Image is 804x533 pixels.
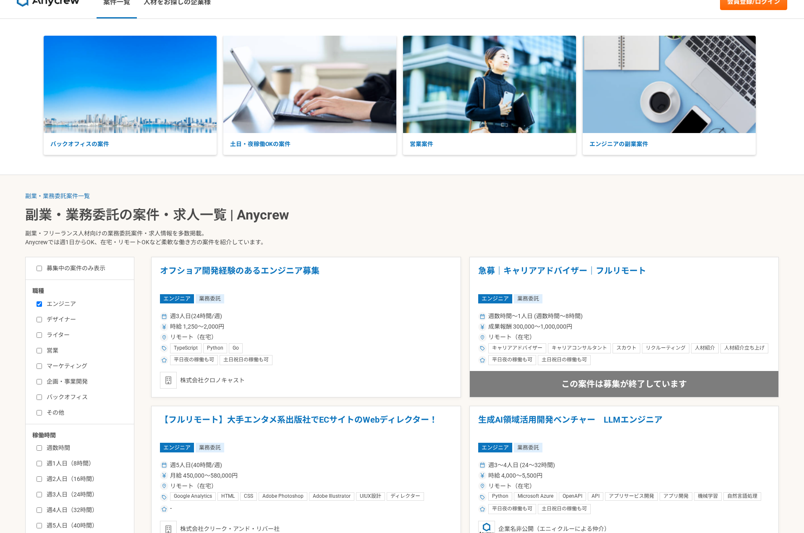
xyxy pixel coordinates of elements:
input: 週1人日（8時間） [37,461,42,466]
input: バックオフィス [37,395,42,400]
input: 週5人日（40時間） [37,523,42,528]
img: ico_tag-f97210f0.svg [480,495,485,500]
label: ライター [37,331,133,340]
span: API [592,493,600,500]
span: Adobe Illustrator [313,493,351,500]
span: 自然言語処理 [727,493,757,500]
input: エンジニア [37,301,42,307]
span: Microsoft Azure [518,493,553,500]
span: 時給 4,000〜5,500円 [488,471,542,480]
label: 企画・事業開発 [37,377,133,386]
input: 週3人日（24時間） [37,492,42,497]
label: バックオフィス [37,393,133,402]
h1: 副業・業務委託の案件・求人一覧 | Anycrew [25,207,779,222]
a: エンジニアの副業案件 [583,36,756,155]
h1: 生成AI領域活用開発ベンチャー LLMエンジニア [478,415,770,436]
img: ico_tag-f97210f0.svg [162,346,167,351]
span: 業務委託 [196,443,224,452]
input: 週2人日（16時間） [37,476,42,482]
img: ico_location_pin-352ac629.svg [480,483,485,489]
label: その他 [37,408,133,417]
input: その他 [37,410,42,415]
img: ico_location_pin-352ac629.svg [162,483,167,489]
span: 人材紹介立ち上げ [724,345,765,352]
h1: 急募｜キャリアアドバイザー｜フルリモート [478,266,770,287]
a: 営業案件 [403,36,576,155]
input: マーケティング [37,363,42,369]
span: 業務委託 [514,443,542,452]
img: ico_calendar-4541a85f.svg [480,462,485,468]
img: ico_star-c4f7eedc.svg [162,358,167,363]
label: 週3人日（24時間） [37,490,133,499]
span: エンジニア [478,443,512,452]
span: キャリアコンサルタント [552,345,607,352]
img: ico_star-c4f7eedc.svg [480,358,485,363]
input: 週数時間 [37,445,42,451]
p: 土日・夜稼働OKの案件 [223,133,396,155]
span: UIUX設計 [360,493,381,500]
img: ico_currency_yen-76ea2c4c.svg [162,324,167,329]
label: 週4人日（32時間） [37,506,133,515]
h1: オフショア開発経験のあるエンジニア募集 [160,266,452,287]
img: ico_calendar-4541a85f.svg [162,314,167,319]
p: エンジニアの副業案件 [583,133,756,155]
label: マーケティング [37,362,133,371]
span: 月給 450,000〜580,000円 [170,471,238,480]
span: - [170,504,172,514]
span: 業務委託 [196,294,224,303]
img: Rectangle_160.png [223,36,396,133]
img: Rectangle_160_4.png [403,36,576,133]
p: 営業案件 [403,133,576,155]
span: 業務委託 [514,294,542,303]
span: キャリアアドバイザー [492,345,542,352]
span: リモート（在宅） [488,333,535,342]
span: スカウト [616,345,636,352]
span: エンジニア [160,443,194,452]
span: エンジニア [478,294,512,303]
div: この案件は募集が終了しています [470,371,779,397]
span: TypeScript [174,345,198,352]
p: バックオフィスの案件 [44,133,217,155]
div: 土日祝日の稼働も可 [538,504,591,514]
span: 時給 1,250〜2,000円 [170,322,224,331]
input: 募集中の案件のみ表示 [37,266,42,271]
span: 成果報酬 300,000〜1,000,000円 [488,322,572,331]
input: 週4人日（32時間） [37,507,42,513]
div: 平日夜の稼働も可 [170,355,218,365]
span: Go [233,345,239,352]
a: 土日・夜稼働OKの案件 [223,36,396,155]
span: リモート（在宅） [488,482,535,491]
label: 募集中の案件のみ表示 [37,264,105,273]
input: ライター [37,332,42,338]
span: HTML [221,493,235,500]
span: 週5人日(40時間/週) [170,461,222,470]
img: ico_star-c4f7eedc.svg [480,507,485,512]
span: ディレクター [390,493,420,500]
img: ico_star-c4f7eedc.svg [162,507,167,512]
span: 週数時間〜1人日 (週数時間〜8時間) [488,312,583,321]
img: ico_location_pin-352ac629.svg [162,335,167,340]
h1: 【フルリモート】大手エンタメ系出版社でECサイトのWebディレクター！ [160,415,452,436]
span: リモート（在宅） [170,482,217,491]
span: アプリサービス開発 [609,493,654,500]
label: 週数時間 [37,444,133,452]
span: エンジニア [160,294,194,303]
img: default_org_logo-42cde973f59100197ec2c8e796e4974ac8490bb5b08a0eb061ff975e4574aa76.png [160,372,177,389]
img: Rectangle_160_3.png [44,36,217,133]
img: ico_tag-f97210f0.svg [162,495,167,500]
span: 人材紹介 [695,345,715,352]
span: 週3〜4人日 (24〜32時間) [488,461,555,470]
span: OpenAPI [563,493,582,500]
div: 平日夜の稼働も可 [488,355,536,365]
span: Python [492,493,508,500]
img: ico_calendar-4541a85f.svg [162,462,167,468]
img: ico_currency_yen-76ea2c4c.svg [162,473,167,478]
img: ico_calendar-4541a85f.svg [480,314,485,319]
img: ico_tag-f97210f0.svg [480,346,485,351]
div: 土日祝日の稼働も可 [538,355,591,365]
input: 企画・事業開発 [37,379,42,384]
span: アプリ開発 [663,493,689,500]
div: 株式会社クロノキャスト [160,372,452,389]
span: 週3人日(24時間/週) [170,312,222,321]
span: リクルーティング [646,345,686,352]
